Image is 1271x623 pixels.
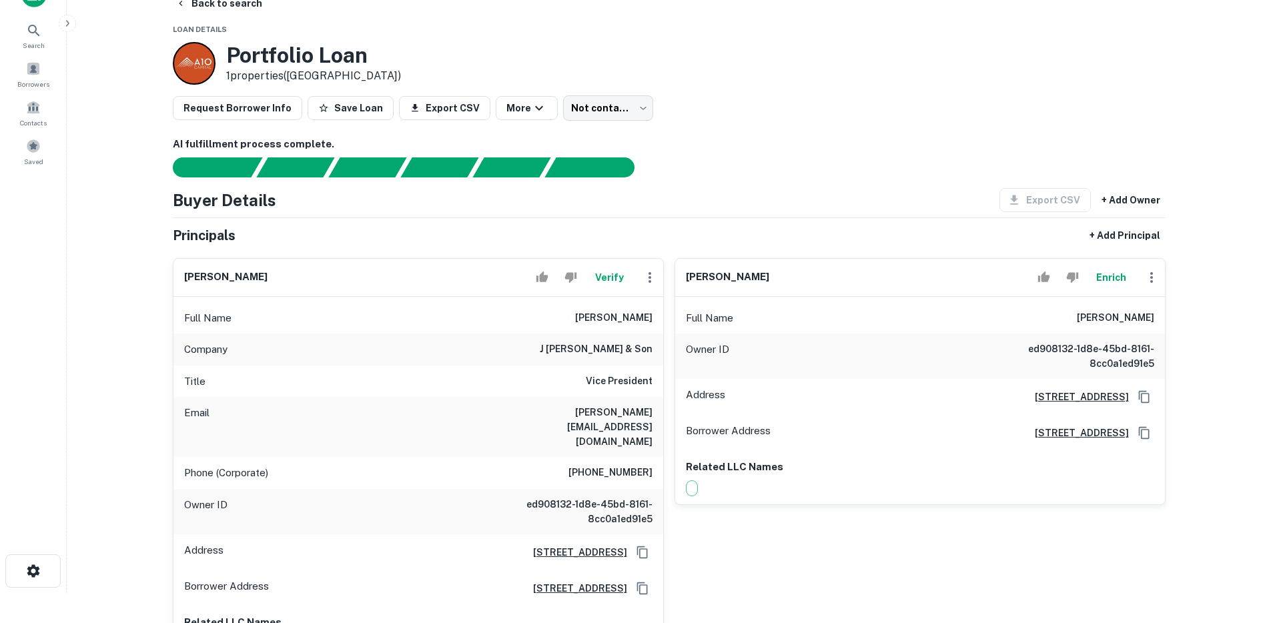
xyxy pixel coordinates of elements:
p: Title [184,374,205,390]
p: Address [686,387,725,407]
a: [STREET_ADDRESS] [1024,426,1129,440]
a: [STREET_ADDRESS] [522,581,627,596]
h6: [PHONE_NUMBER] [568,465,653,481]
button: Accept [530,264,554,291]
p: Company [184,342,228,358]
span: Loan Details [173,25,227,33]
h6: AI fulfillment process complete. [173,137,1166,152]
button: Verify [588,264,631,291]
p: Owner ID [184,497,228,526]
iframe: Chat Widget [1204,516,1271,580]
span: Contacts [20,117,47,128]
h6: ed908132-1d8e-45bd-8161-8cc0a1ed91e5 [994,342,1154,371]
a: Contacts [4,95,63,131]
h6: j [PERSON_NAME] & son [540,342,653,358]
a: [STREET_ADDRESS] [1024,390,1129,404]
h6: [PERSON_NAME] [184,269,268,285]
span: Saved [24,156,43,167]
button: More [496,96,558,120]
button: Export CSV [399,96,490,120]
a: Search [4,17,63,53]
a: [STREET_ADDRESS] [522,545,627,560]
h4: Buyer Details [173,188,276,212]
a: Saved [4,133,63,169]
button: Reject [1061,264,1084,291]
button: Enrich [1090,264,1133,291]
p: Full Name [686,310,733,326]
h6: [PERSON_NAME] [686,269,769,285]
button: Copy Address [1134,387,1154,407]
a: Borrowers [4,56,63,92]
button: Copy Address [1134,423,1154,443]
span: Borrowers [17,79,49,89]
h6: [PERSON_NAME] [575,310,653,326]
p: Phone (Corporate) [184,465,268,481]
h6: [PERSON_NAME][EMAIL_ADDRESS][DOMAIN_NAME] [492,405,653,449]
div: Documents found, AI parsing details... [328,157,406,177]
p: Email [184,405,209,449]
h6: ed908132-1d8e-45bd-8161-8cc0a1ed91e5 [492,497,653,526]
span: Search [23,40,45,51]
p: Related LLC Names [686,459,1154,475]
p: Full Name [184,310,232,326]
p: Borrower Address [184,578,269,598]
button: + Add Owner [1096,188,1166,212]
p: Borrower Address [686,423,771,443]
button: Save Loan [308,96,394,120]
p: Owner ID [686,342,729,371]
button: + Add Principal [1084,223,1166,247]
p: 1 properties ([GEOGRAPHIC_DATA]) [226,68,401,84]
button: Request Borrower Info [173,96,302,120]
div: Sending borrower request to AI... [157,157,257,177]
h3: Portfolio Loan [226,43,401,68]
button: Accept [1032,264,1055,291]
div: Not contacted [563,95,653,121]
h5: Principals [173,225,236,245]
h6: Vice President [586,374,653,390]
button: Reject [559,264,582,291]
h6: [PERSON_NAME] [1077,310,1154,326]
div: Principals found, AI now looking for contact information... [400,157,478,177]
div: Principals found, still searching for contact information. This may take time... [472,157,550,177]
button: Copy Address [632,542,653,562]
div: AI fulfillment process complete. [545,157,651,177]
div: Your request is received and processing... [256,157,334,177]
p: Address [184,542,224,562]
button: Copy Address [632,578,653,598]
